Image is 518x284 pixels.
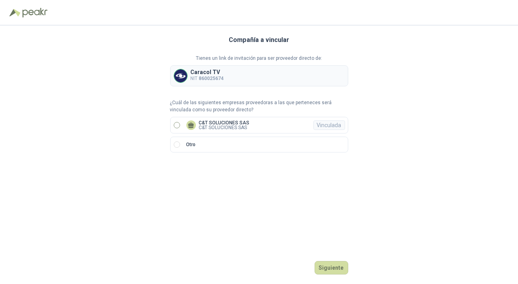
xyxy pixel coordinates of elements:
[315,261,348,274] button: Siguiente
[191,75,224,82] p: NIT
[22,8,47,17] img: Peakr
[199,125,250,130] p: C&T SOLUCIONES SAS
[191,69,224,75] p: Caracol TV
[9,9,21,17] img: Logo
[170,55,348,62] p: Tienes un link de invitación para ser proveedor directo de:
[229,35,289,45] h3: Compañía a vincular
[170,99,348,114] p: ¿Cuál de las siguientes empresas proveedoras a las que perteneces será vinculada como su proveedo...
[174,69,187,82] img: Company Logo
[199,76,224,81] b: 860025674
[186,141,196,149] p: Otro
[199,120,250,125] p: C&T SOLUCIONES SAS
[313,120,345,130] div: Vinculada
